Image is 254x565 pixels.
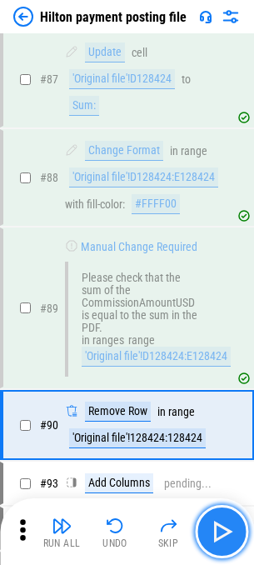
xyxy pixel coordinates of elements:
div: Remove Row [85,402,151,422]
div: range [181,145,207,157]
button: Undo [88,512,142,552]
button: Skip [142,512,195,552]
img: Settings menu [221,7,241,27]
div: Manual Change Required [81,241,197,253]
div: in [170,145,178,157]
div: cell [132,47,147,59]
div: Please check that the sum of the CommissionAmountUSD is equal to the sum in the PDF. [82,272,202,334]
div: Sum: [69,96,99,116]
div: in [157,406,166,418]
div: Change Format [85,141,163,161]
img: Back [13,7,33,27]
button: Run All [35,512,88,552]
div: to [182,73,191,86]
span: # 89 [40,302,58,315]
div: Skip [158,538,179,548]
div: pending... [164,477,212,490]
div: range [128,334,155,347]
div: Undo [102,538,127,548]
div: range [168,406,195,418]
div: Hilton payment posting file [40,9,187,25]
div: Update [85,42,125,62]
div: 'Original file'!D128424:E128424 [82,347,231,367]
img: Main button [208,518,235,545]
div: Run All [43,538,81,548]
div: 'Original file'!D128424:E128424 [69,167,218,187]
span: # 93 [40,477,58,490]
img: Support [199,10,212,23]
div: with [65,198,84,211]
img: Undo [105,516,125,536]
div: in ranges [82,334,124,347]
span: # 90 [40,418,58,432]
img: Run All [52,516,72,536]
div: fill-color : [87,198,125,211]
div: 'Original file'!D128424 [69,69,175,89]
span: # 88 [40,171,58,184]
div: 'Original file'!128424:128424 [69,428,206,448]
span: # 87 [40,72,58,86]
img: Skip [158,516,178,536]
div: #FFFF00 [132,194,180,214]
div: Add Columns [85,473,153,493]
